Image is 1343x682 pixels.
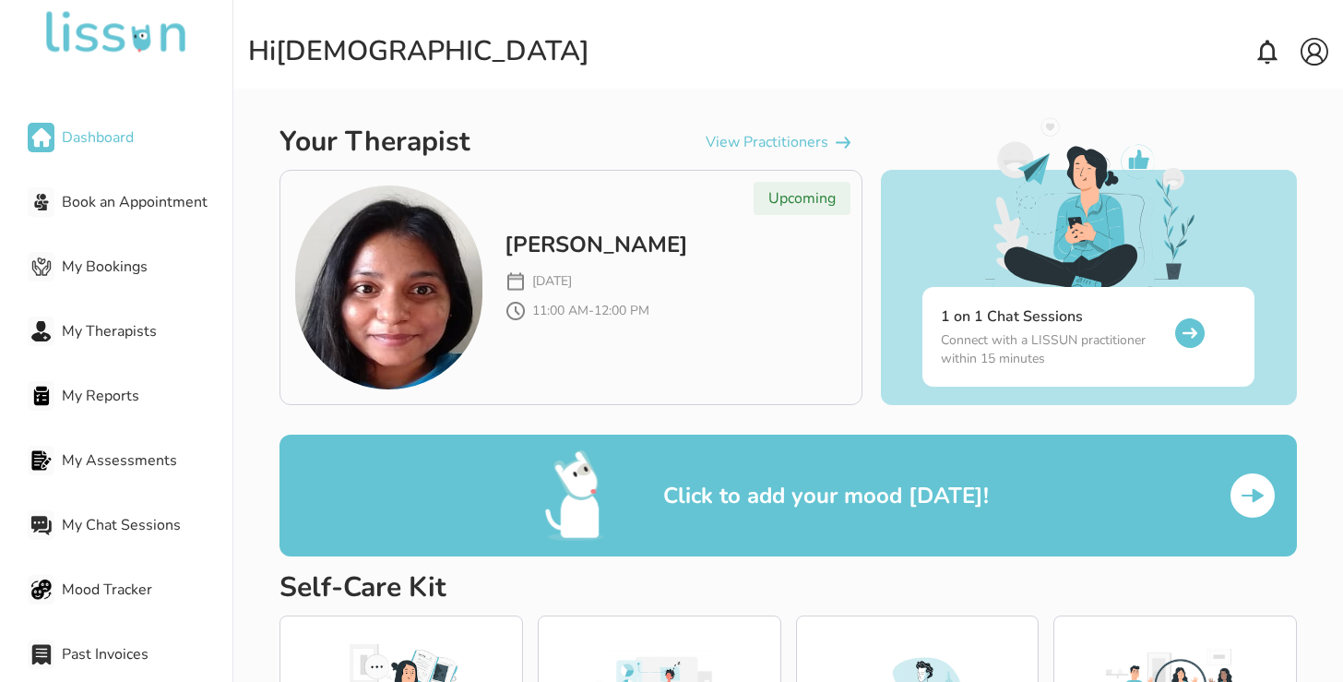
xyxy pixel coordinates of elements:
[279,126,470,159] h2: Your Therapist
[663,481,989,510] p: Click to add your mood [DATE]!
[31,580,52,600] img: Mood Tracker
[1301,38,1328,66] img: account.svg
[62,385,232,407] span: My Reports
[1238,481,1267,510] img: arraow
[31,386,52,406] img: My Reports
[1175,318,1205,348] img: rightArrow.svg
[31,127,52,148] img: Dashboard
[62,191,232,213] span: Book an Appointment
[532,272,572,291] p: [DATE]
[295,185,482,389] img: image
[941,331,1162,368] p: Connect with a LISSUN practitioner within 15 minutes
[62,579,232,601] span: Mood Tracker
[505,270,527,293] img: image
[279,571,1297,604] h2: Self-Care Kit
[836,136,850,150] img: right-light.svg
[62,256,232,278] span: My Bookings
[62,643,232,665] span: Past Invoices
[31,644,52,664] img: Past Invoices
[42,11,190,55] img: undefined
[706,132,828,152] span: View Practitioners
[754,182,850,215] button: Upcoming
[941,305,1162,328] h6: 1 on 1 Chat Sessions
[62,449,232,472] span: My Assessments
[248,35,589,68] div: Hi [DEMOGRAPHIC_DATA]
[505,300,527,322] img: image
[62,514,232,536] span: My Chat Sessions
[31,515,52,535] img: My Chat Sessions
[505,230,846,259] p: [PERSON_NAME]
[31,450,52,471] img: My Assessments
[532,302,649,320] p: 11:00 AM - 12:00 PM
[31,257,52,277] img: My Bookings
[31,192,52,212] img: Book an Appointment
[31,321,52,341] img: My Therapists
[62,320,232,342] span: My Therapists
[62,126,232,149] span: Dashboard
[544,449,604,542] img: mood emo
